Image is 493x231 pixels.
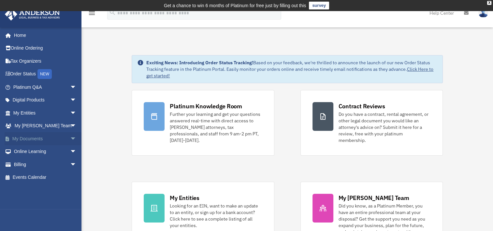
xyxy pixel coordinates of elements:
a: My [PERSON_NAME] Teamarrow_drop_down [5,119,86,132]
a: My Entitiesarrow_drop_down [5,106,86,119]
div: Contract Reviews [339,102,385,110]
span: arrow_drop_down [70,106,83,120]
span: arrow_drop_down [70,94,83,107]
div: Based on your feedback, we're thrilled to announce the launch of our new Order Status Tracking fe... [146,59,437,79]
a: Events Calendar [5,171,86,184]
a: Order StatusNEW [5,68,86,81]
a: Platinum Q&Aarrow_drop_down [5,81,86,94]
div: NEW [37,69,52,79]
a: Click Here to get started! [146,66,433,79]
img: Anderson Advisors Platinum Portal [3,8,62,21]
i: search [109,9,116,16]
a: Online Ordering [5,42,86,55]
img: User Pic [478,8,488,18]
a: Digital Productsarrow_drop_down [5,94,86,107]
div: Get a chance to win 6 months of Platinum for free just by filling out this [164,2,306,9]
span: arrow_drop_down [70,158,83,171]
a: Home [5,29,83,42]
a: menu [88,11,96,17]
div: close [487,1,491,5]
a: Online Learningarrow_drop_down [5,145,86,158]
a: Contract Reviews Do you have a contract, rental agreement, or other legal document you would like... [300,90,443,156]
div: Do you have a contract, rental agreement, or other legal document you would like an attorney's ad... [339,111,431,144]
a: My Documentsarrow_drop_down [5,132,86,145]
a: Billingarrow_drop_down [5,158,86,171]
div: My [PERSON_NAME] Team [339,194,409,202]
div: Further your learning and get your questions answered real-time with direct access to [PERSON_NAM... [170,111,262,144]
span: arrow_drop_down [70,119,83,133]
a: survey [309,2,329,9]
strong: Exciting News: Introducing Order Status Tracking! [146,60,253,66]
a: Platinum Knowledge Room Further your learning and get your questions answered real-time with dire... [132,90,274,156]
div: Platinum Knowledge Room [170,102,242,110]
span: arrow_drop_down [70,132,83,146]
i: menu [88,9,96,17]
div: Looking for an EIN, want to make an update to an entity, or sign up for a bank account? Click her... [170,203,262,229]
span: arrow_drop_down [70,81,83,94]
a: Tax Organizers [5,54,86,68]
span: arrow_drop_down [70,145,83,159]
div: My Entities [170,194,199,202]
